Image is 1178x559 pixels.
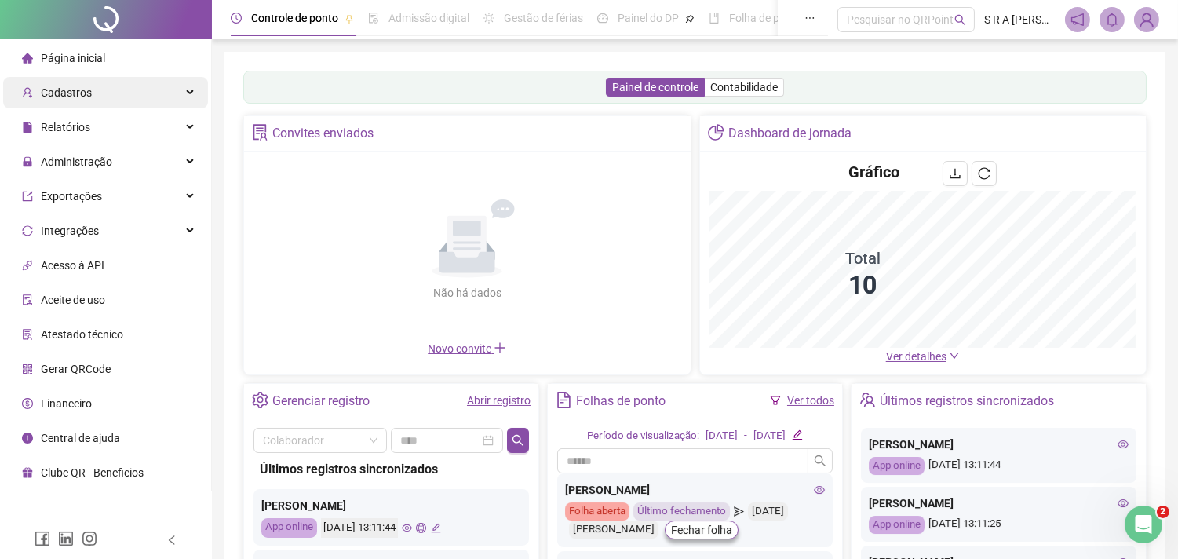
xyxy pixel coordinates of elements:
[272,120,374,147] div: Convites enviados
[512,434,524,447] span: search
[22,364,33,374] span: qrcode
[706,428,738,444] div: [DATE]
[859,392,876,408] span: team
[569,521,658,539] div: [PERSON_NAME]
[708,124,724,141] span: pie-chart
[504,12,583,24] span: Gestão de férias
[41,466,144,479] span: Clube QR - Beneficios
[428,342,506,355] span: Novo convite
[556,392,572,408] span: file-text
[886,350,960,363] a: Ver detalhes down
[1157,506,1169,518] span: 2
[597,13,608,24] span: dashboard
[22,53,33,64] span: home
[41,190,102,203] span: Exportações
[22,225,33,236] span: sync
[787,394,834,407] a: Ver todos
[869,495,1129,512] div: [PERSON_NAME]
[1135,8,1158,31] img: 52793
[685,14,695,24] span: pushpin
[954,14,966,26] span: search
[22,260,33,271] span: api
[22,329,33,340] span: solution
[869,516,1129,534] div: [DATE] 13:11:25
[22,467,33,478] span: gift
[22,294,33,305] span: audit
[618,12,679,24] span: Painel do DP
[770,395,781,406] span: filter
[41,86,92,99] span: Cadastros
[22,122,33,133] span: file
[416,523,426,533] span: global
[41,52,105,64] span: Página inicial
[869,516,925,534] div: App online
[869,436,1129,453] div: [PERSON_NAME]
[82,531,97,546] span: instagram
[22,433,33,444] span: info-circle
[260,459,523,479] div: Últimos registros sincronizados
[978,167,990,180] span: reload
[41,155,112,168] span: Administração
[886,350,946,363] span: Ver detalhes
[58,531,74,546] span: linkedin
[388,12,469,24] span: Admissão digital
[467,394,531,407] a: Abrir registro
[402,523,412,533] span: eye
[587,428,699,444] div: Período de visualização:
[321,518,398,538] div: [DATE] 13:11:44
[41,259,104,272] span: Acesso à API
[1118,498,1129,509] span: eye
[671,521,732,539] span: Fechar folha
[41,363,111,375] span: Gerar QRCode
[272,388,370,415] div: Gerenciar registro
[431,523,441,533] span: edit
[1118,439,1129,450] span: eye
[814,484,825,495] span: eye
[395,284,539,301] div: Não há dados
[41,328,123,341] span: Atestado técnico
[729,12,830,24] span: Folha de pagamento
[792,429,802,440] span: edit
[1105,13,1119,27] span: bell
[880,388,1054,415] div: Últimos registros sincronizados
[231,13,242,24] span: clock-circle
[35,531,50,546] span: facebook
[665,521,739,539] button: Fechar folha
[1070,13,1085,27] span: notification
[565,481,825,499] div: [PERSON_NAME]
[368,13,379,24] span: file-done
[869,457,925,475] div: App online
[753,428,786,444] div: [DATE]
[804,13,815,24] span: ellipsis
[748,502,788,521] div: [DATE]
[22,191,33,202] span: export
[22,156,33,167] span: lock
[869,457,1129,475] div: [DATE] 13:11:44
[576,388,666,415] div: Folhas de ponto
[261,497,521,514] div: [PERSON_NAME]
[494,342,506,354] span: plus
[728,120,852,147] div: Dashboard de jornada
[252,392,268,408] span: setting
[22,398,33,409] span: dollar
[261,518,317,538] div: App online
[814,455,826,467] span: search
[41,121,90,133] span: Relatórios
[41,432,120,444] span: Central de ajuda
[41,225,99,237] span: Integrações
[848,161,899,183] h4: Gráfico
[949,350,960,361] span: down
[483,13,494,24] span: sun
[345,14,354,24] span: pushpin
[252,124,268,141] span: solution
[744,428,747,444] div: -
[612,81,698,93] span: Painel de controle
[41,397,92,410] span: Financeiro
[633,502,730,521] div: Último fechamento
[251,12,338,24] span: Controle de ponto
[166,535,177,546] span: left
[22,87,33,98] span: user-add
[709,13,720,24] span: book
[1125,506,1162,543] iframe: Intercom live chat
[565,502,629,521] div: Folha aberta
